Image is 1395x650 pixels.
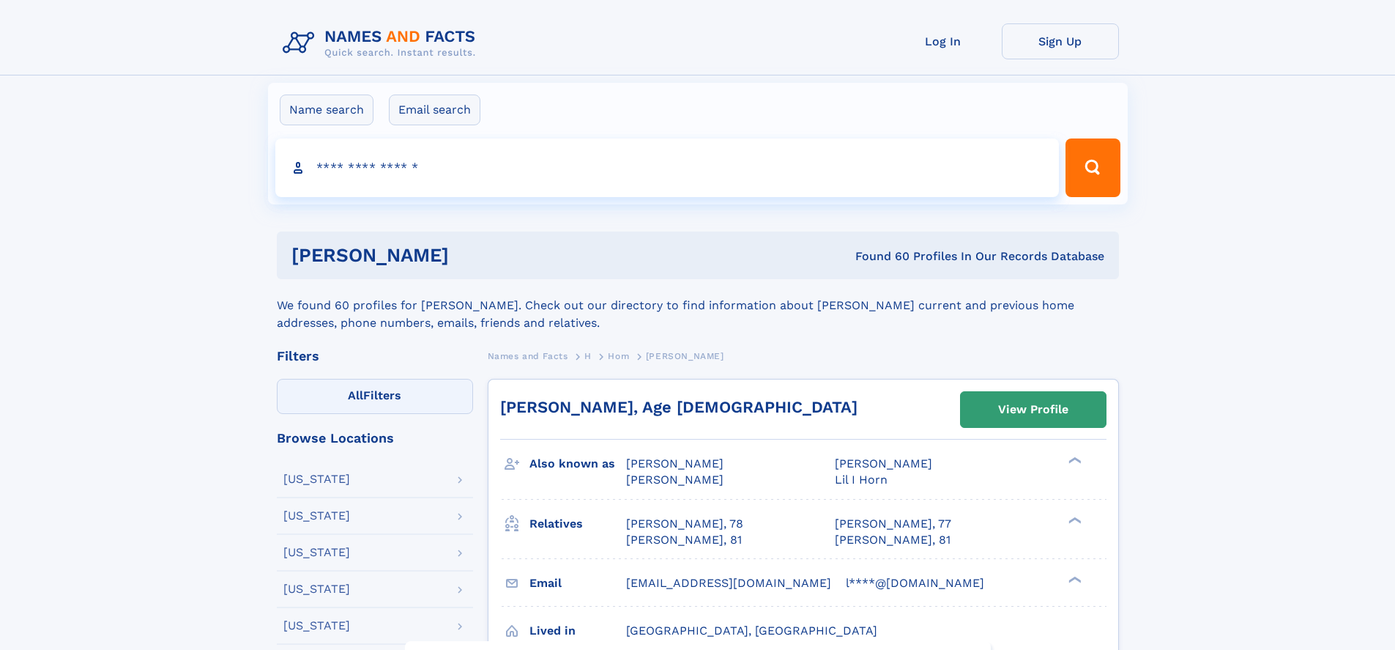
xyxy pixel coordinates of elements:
[529,618,626,643] h3: Lived in
[500,398,858,416] a: [PERSON_NAME], Age [DEMOGRAPHIC_DATA]
[283,620,350,632] div: [US_STATE]
[283,547,350,558] div: [US_STATE]
[283,583,350,595] div: [US_STATE]
[626,624,877,638] span: [GEOGRAPHIC_DATA], [GEOGRAPHIC_DATA]
[626,532,742,548] a: [PERSON_NAME], 81
[835,532,951,548] a: [PERSON_NAME], 81
[835,516,951,532] a: [PERSON_NAME], 77
[1065,456,1082,465] div: ❯
[283,473,350,485] div: [US_STATE]
[885,23,1002,59] a: Log In
[291,246,652,265] h1: [PERSON_NAME]
[646,351,724,361] span: [PERSON_NAME]
[277,432,473,445] div: Browse Locations
[584,351,592,361] span: H
[529,451,626,476] h3: Also known as
[529,571,626,596] h3: Email
[835,457,932,470] span: [PERSON_NAME]
[626,457,723,470] span: [PERSON_NAME]
[626,516,743,532] a: [PERSON_NAME], 78
[277,23,488,63] img: Logo Names and Facts
[835,473,888,487] span: Lil I Horn
[389,95,480,125] label: Email search
[652,248,1104,265] div: Found 60 Profiles In Our Records Database
[608,351,629,361] span: Hom
[998,393,1068,426] div: View Profile
[584,347,592,365] a: H
[277,350,473,363] div: Filters
[348,388,363,402] span: All
[1065,515,1082,525] div: ❯
[1002,23,1119,59] a: Sign Up
[280,95,373,125] label: Name search
[283,510,350,522] div: [US_STATE]
[626,576,831,590] span: [EMAIL_ADDRESS][DOMAIN_NAME]
[626,473,723,487] span: [PERSON_NAME]
[961,392,1106,427] a: View Profile
[277,379,473,414] label: Filters
[275,139,1060,197] input: search input
[1065,139,1120,197] button: Search Button
[488,347,568,365] a: Names and Facts
[1065,575,1082,584] div: ❯
[277,279,1119,332] div: We found 60 profiles for [PERSON_NAME]. Check out our directory to find information about [PERSON...
[608,347,629,365] a: Hom
[529,511,626,536] h3: Relatives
